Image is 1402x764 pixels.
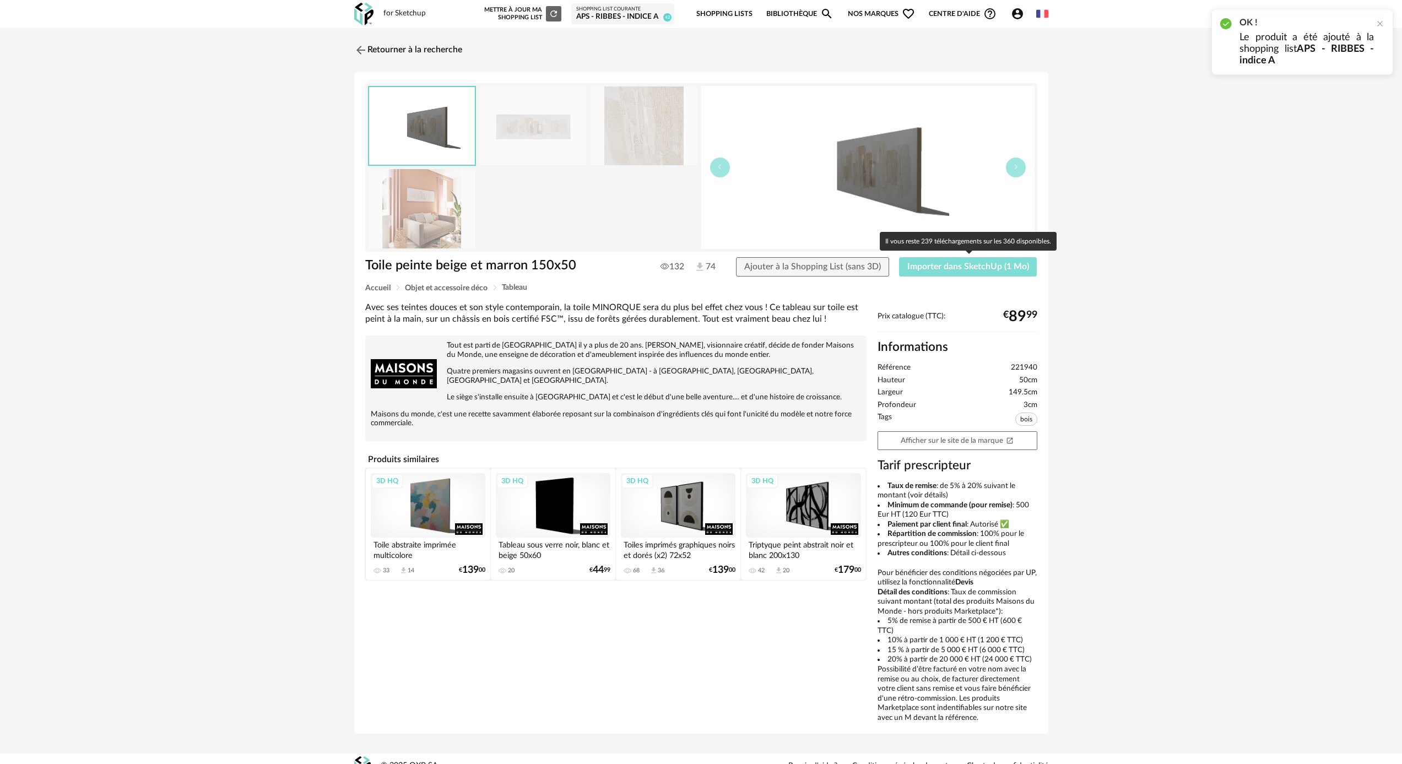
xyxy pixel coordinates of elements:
div: 36 [658,567,664,575]
span: Hauteur [878,376,905,386]
div: Shopping List courante [576,6,669,13]
div: Toile abstraite imprimée multicolore [371,538,485,560]
div: € 99 [1003,312,1037,321]
b: Devis [955,578,973,586]
div: Avec ses teintes douces et son style contemporain, la toile MINORQUE sera du plus bel effet chez ... [365,302,867,326]
a: Afficher sur le site de la marqueOpen In New icon [878,431,1037,451]
h3: Tarif prescripteur [878,458,1037,474]
img: toile-peinte-beige-et-marron-150x50-1000-5-7-221940_1.jpg [479,86,586,165]
img: toile-peinte-beige-et-marron-150x50-1000-5-7-221940_4.jpg [369,169,475,248]
a: 3D HQ Triptyque peint abstrait noir et blanc 200x130 42 Download icon 20 €17900 [741,468,865,580]
span: Help Circle Outline icon [983,7,997,20]
div: APS - RIBBES - indice A [576,12,669,22]
img: thumbnail.png [369,87,475,165]
span: Download icon [775,566,783,575]
span: 179 [838,566,854,574]
b: Détail des conditions [878,588,948,596]
a: 3D HQ Toiles imprimés graphiques noirs et dorés (x2) 72x52 68 Download icon 36 €13900 [616,468,740,580]
li: : 500 Eur HT (120 Eur TTC) [878,501,1037,520]
div: 14 [408,567,414,575]
b: Minimum de commande (pour remise) [887,501,1013,509]
h2: OK ! [1239,17,1374,29]
div: 3D HQ [496,474,528,488]
li: : de 5% à 20% suivant le montant (voir détails) [878,481,1037,501]
span: bois [1015,413,1037,426]
li: 10% à partir de 1 000 € HT (1 200 € TTC) [878,636,1037,646]
span: Largeur [878,388,903,398]
span: 149.5cm [1009,388,1037,398]
a: 3D HQ Toile abstraite imprimée multicolore 33 Download icon 14 €13900 [366,468,490,580]
p: Tout est parti de [GEOGRAPHIC_DATA] il y a plus de 20 ans. [PERSON_NAME], visionnaire créatif, dé... [371,341,861,360]
li: : Détail ci-dessous [878,549,1037,559]
span: Download icon [399,566,408,575]
button: Importer dans SketchUp (1 Mo) [899,257,1037,277]
span: Account Circle icon [1011,7,1029,20]
span: 74 [694,261,716,273]
span: Ajouter à la Shopping List (sans 3D) [744,262,881,271]
div: € 00 [835,566,861,574]
b: Taux de remise [887,482,937,490]
div: Il vous reste 239 téléchargements sur les 360 disponibles. [880,232,1057,251]
a: Shopping List courante APS - RIBBES - indice A 42 [576,6,669,22]
div: Mettre à jour ma Shopping List [482,6,561,21]
b: Paiement par client final [887,521,967,528]
div: Toiles imprimés graphiques noirs et dorés (x2) 72x52 [621,538,735,560]
span: Tableau [502,284,527,291]
span: 50cm [1019,376,1037,386]
a: Retourner à la recherche [354,38,462,62]
span: 42 [663,13,672,21]
span: Account Circle icon [1011,7,1024,20]
div: 20 [508,567,515,575]
li: : Autorisé ✅ [878,520,1037,530]
img: fr [1036,8,1048,20]
div: 3D HQ [746,474,778,488]
a: 3D HQ Tableau sous verre noir, blanc et beige 50x60 20 €4499 [491,468,615,580]
img: thumbnail.png [701,86,1035,249]
span: Tags [878,413,892,429]
span: 89 [1009,312,1026,321]
span: Open In New icon [1006,436,1014,444]
span: Nos marques [848,1,915,27]
span: Centre d'aideHelp Circle Outline icon [929,7,997,20]
div: € 00 [459,566,485,574]
span: Heart Outline icon [902,7,915,20]
div: 3D HQ [371,474,403,488]
span: Profondeur [878,400,916,410]
p: Le produit a été ajouté à la shopping list [1239,32,1374,67]
img: toile-peinte-beige-et-marron-150x50-1000-5-7-221940_3.jpg [591,86,697,165]
div: 20 [783,567,789,575]
span: 139 [462,566,479,574]
img: Téléchargements [694,261,706,273]
span: Référence [878,363,911,373]
h2: Informations [878,339,1037,355]
span: 3cm [1024,400,1037,410]
div: 42 [758,567,765,575]
li: 20% à partir de 20 000 € HT (24 000 € TTC) Possibilité d’être facturé en votre nom avec la remise... [878,655,1037,723]
span: 221940 [1011,363,1037,373]
li: 15 % à partir de 5 000 € HT (6 000 € TTC) [878,646,1037,655]
li: 5% de remise à partir de 500 € HT (600 € TTC) [878,616,1037,636]
span: 44 [593,566,604,574]
div: 33 [383,567,389,575]
h1: Toile peinte beige et marron 150x50 [365,257,639,274]
b: Répartition de commission [887,530,977,538]
span: Refresh icon [549,10,559,17]
div: € 00 [709,566,735,574]
a: Shopping Lists [696,1,753,27]
div: 3D HQ [621,474,653,488]
span: 132 [661,261,684,272]
div: Prix catalogue (TTC): [878,312,1037,332]
div: Tableau sous verre noir, blanc et beige 50x60 [496,538,610,560]
a: BibliothèqueMagnify icon [766,1,833,27]
span: Importer dans SketchUp (1 Mo) [907,262,1029,271]
li: : 100% pour le prescripteur ou 100% pour le client final [878,529,1037,549]
div: Triptyque peint abstrait noir et blanc 200x130 [746,538,860,560]
div: € 99 [589,566,610,574]
img: OXP [354,3,373,25]
img: brand logo [371,341,437,407]
b: Autres conditions [887,549,947,557]
span: Download icon [649,566,658,575]
div: Pour bénéficier des conditions négociées par UP, utilisez la fonctionnalité : Taux de commission ... [878,481,1037,723]
h4: Produits similaires [365,451,867,468]
b: APS - RIBBES - indice A [1239,44,1374,66]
